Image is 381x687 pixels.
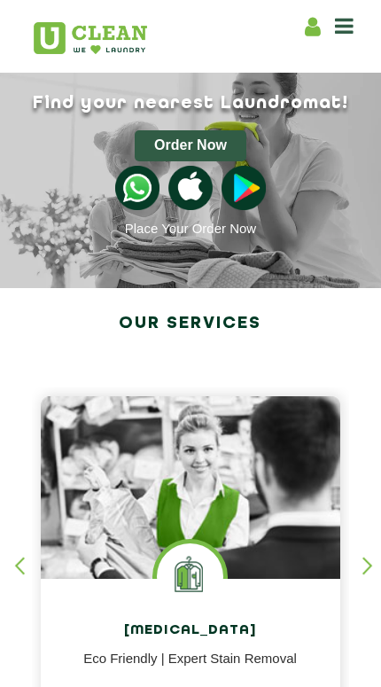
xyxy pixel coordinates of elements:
img: whatsappicon.png [115,166,159,210]
h1: Find your nearest Laundromat! [19,93,362,113]
h2: Our Services [32,308,349,340]
img: Drycleaners near me [41,396,340,637]
img: UClean Laundry and Dry Cleaning [34,22,148,54]
img: apple-icon.png [168,166,213,210]
img: Laundry Services near me [157,543,223,610]
img: playstoreicon.png [222,166,266,210]
button: Order Now [135,130,245,161]
a: Place Your Order Now [125,221,256,236]
h4: [MEDICAL_DATA] [54,623,327,639]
